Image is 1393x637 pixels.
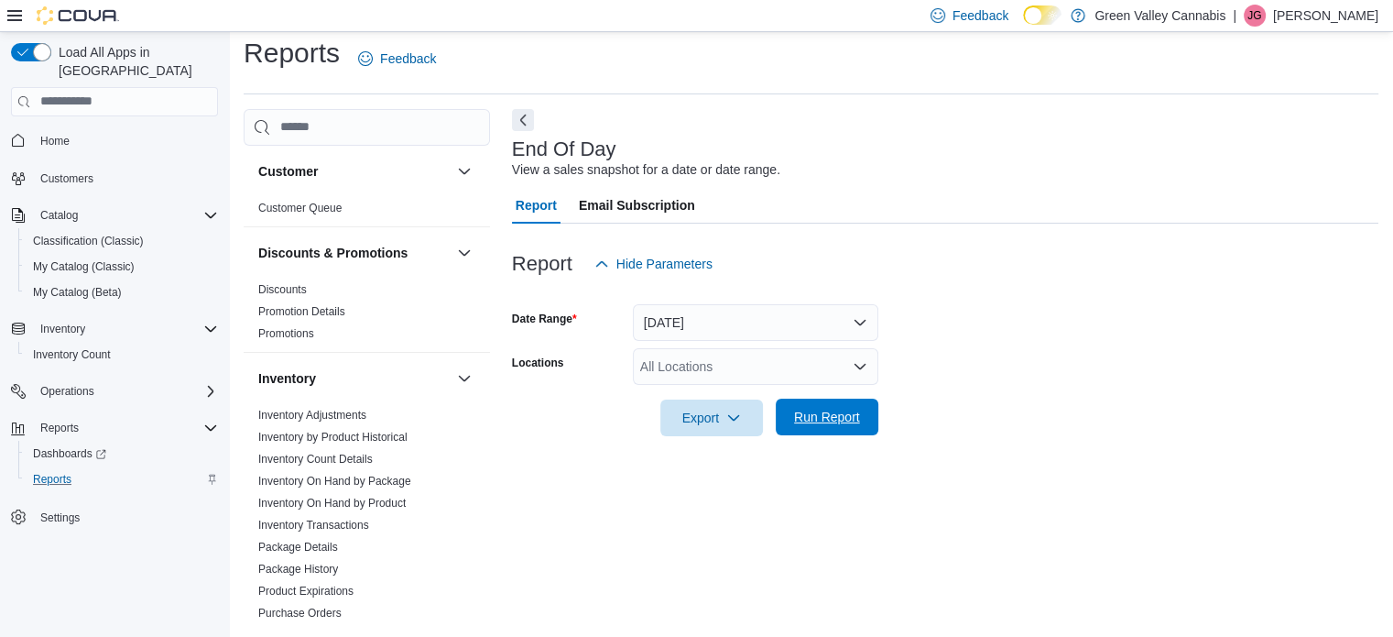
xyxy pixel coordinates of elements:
[633,304,878,341] button: [DATE]
[258,201,342,215] span: Customer Queue
[18,254,225,280] button: My Catalog (Classic)
[4,203,225,228] button: Catalog
[244,279,490,352] div: Discounts & Promotions
[512,356,564,370] label: Locations
[258,497,406,510] a: Inventory On Hand by Product
[453,368,475,390] button: Inventory
[33,318,218,340] span: Inventory
[660,400,763,436] button: Export
[18,280,225,305] button: My Catalog (Beta)
[33,318,93,340] button: Inventory
[616,255,713,273] span: Hide Parameters
[37,6,119,25] img: Cova
[33,204,85,226] button: Catalog
[258,519,369,532] a: Inventory Transactions
[26,256,218,278] span: My Catalog (Classic)
[258,452,373,467] span: Inventory Count Details
[26,281,129,303] a: My Catalog (Beta)
[671,400,752,436] span: Export
[258,453,373,466] a: Inventory Count Details
[1247,5,1261,27] span: JG
[18,342,225,368] button: Inventory Count
[33,285,122,300] span: My Catalog (Beta)
[258,518,369,533] span: Inventory Transactions
[258,430,408,445] span: Inventory by Product Historical
[258,431,408,444] a: Inventory by Product Historical
[258,244,450,262] button: Discounts & Promotions
[40,322,85,336] span: Inventory
[40,208,78,223] span: Catalog
[258,305,345,318] a: Promotion Details
[4,316,225,342] button: Inventory
[33,130,77,152] a: Home
[4,165,225,192] button: Customers
[33,380,218,402] span: Operations
[453,160,475,182] button: Customer
[351,40,443,77] a: Feedback
[1244,5,1266,27] div: Jordan Gomes
[51,43,218,80] span: Load All Apps in [GEOGRAPHIC_DATA]
[33,167,218,190] span: Customers
[1023,25,1024,26] span: Dark Mode
[258,162,318,181] h3: Customer
[40,421,79,435] span: Reports
[1023,5,1061,25] input: Dark Mode
[258,607,342,620] a: Purchase Orders
[258,304,345,319] span: Promotion Details
[512,160,780,180] div: View a sales snapshot for a date or date range.
[33,347,111,362] span: Inventory Count
[258,408,366,423] span: Inventory Adjustments
[26,344,118,366] a: Inventory Count
[258,563,338,576] a: Package History
[4,127,225,154] button: Home
[453,242,475,264] button: Discounts & Promotions
[40,134,70,148] span: Home
[258,244,408,262] h3: Discounts & Promotions
[33,168,101,190] a: Customers
[18,467,225,492] button: Reports
[1094,5,1225,27] p: Green Valley Cannabis
[258,369,316,388] h3: Inventory
[258,562,338,577] span: Package History
[512,109,534,131] button: Next
[18,228,225,254] button: Classification (Classic)
[33,446,106,461] span: Dashboards
[26,344,218,366] span: Inventory Count
[258,585,354,598] a: Product Expirations
[26,468,218,490] span: Reports
[776,399,878,435] button: Run Report
[258,496,406,511] span: Inventory On Hand by Product
[794,408,860,426] span: Run Report
[258,540,338,555] span: Package Details
[40,511,80,525] span: Settings
[4,415,225,441] button: Reports
[579,187,695,224] span: Email Subscription
[33,129,218,152] span: Home
[258,202,342,214] a: Customer Queue
[26,443,218,465] span: Dashboards
[26,468,79,490] a: Reports
[33,204,218,226] span: Catalog
[26,230,151,252] a: Classification (Classic)
[258,369,450,388] button: Inventory
[853,359,867,374] button: Open list of options
[258,162,450,181] button: Customer
[26,230,218,252] span: Classification (Classic)
[512,253,572,275] h3: Report
[26,256,142,278] a: My Catalog (Classic)
[258,282,307,297] span: Discounts
[952,6,1008,25] span: Feedback
[512,312,577,326] label: Date Range
[11,120,218,578] nav: Complex example
[26,281,218,303] span: My Catalog (Beta)
[40,384,94,399] span: Operations
[258,584,354,599] span: Product Expirations
[516,187,557,224] span: Report
[258,283,307,296] a: Discounts
[40,171,93,186] span: Customers
[33,259,135,274] span: My Catalog (Classic)
[33,234,144,248] span: Classification (Classic)
[18,441,225,467] a: Dashboards
[33,417,218,439] span: Reports
[33,507,87,529] a: Settings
